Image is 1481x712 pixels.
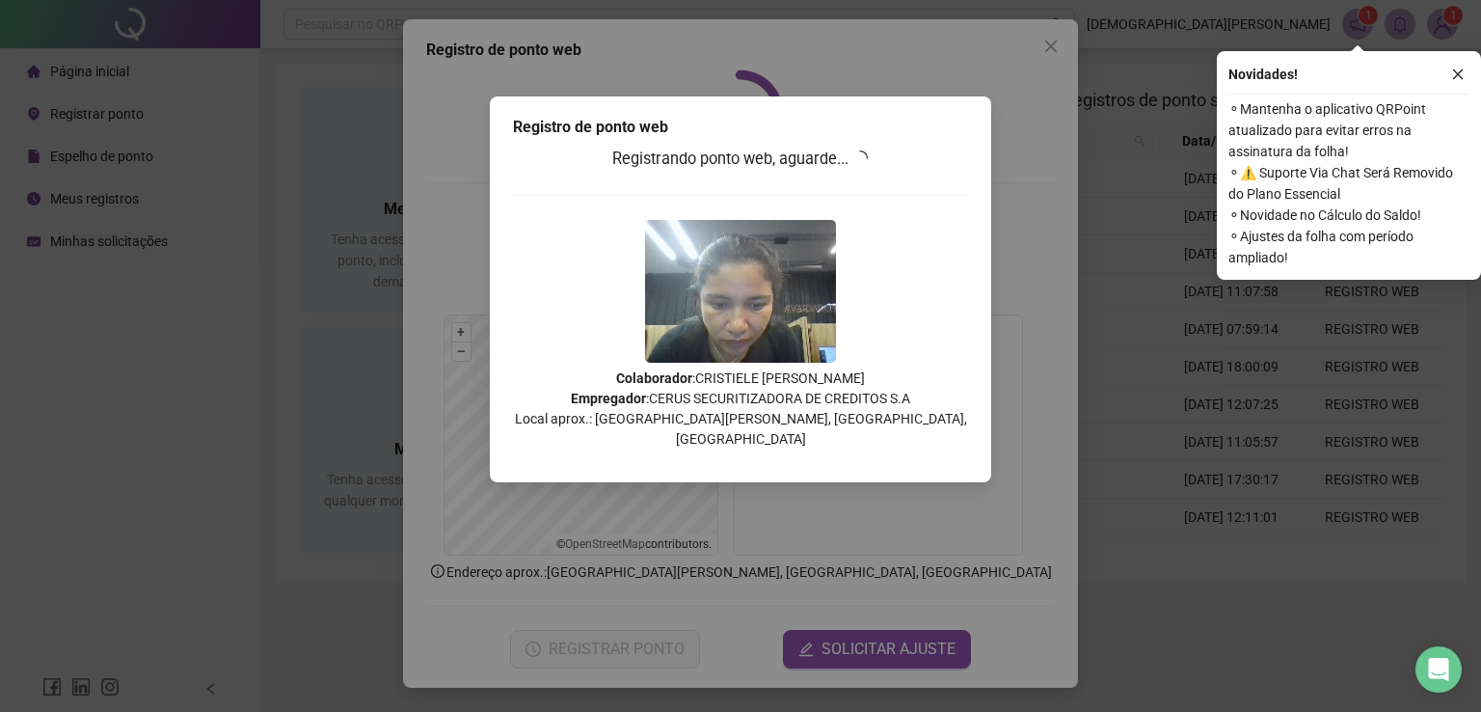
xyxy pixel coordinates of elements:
img: 2Q== [645,220,836,363]
span: ⚬ ⚠️ Suporte Via Chat Será Removido do Plano Essencial [1228,162,1469,205]
span: Novidades ! [1228,64,1298,85]
div: Open Intercom Messenger [1415,646,1462,693]
strong: Colaborador [616,370,692,386]
span: ⚬ Ajustes da folha com período ampliado! [1228,226,1469,268]
span: ⚬ Mantenha o aplicativo QRPoint atualizado para evitar erros na assinatura da folha! [1228,98,1469,162]
span: ⚬ Novidade no Cálculo do Saldo! [1228,205,1469,226]
h3: Registrando ponto web, aguarde... [513,147,968,172]
span: close [1451,68,1465,81]
strong: Empregador [571,391,646,406]
div: Registro de ponto web [513,116,968,139]
span: loading [852,151,868,166]
p: : CRISTIELE [PERSON_NAME] : CERUS SECURITIZADORA DE CREDITOS S.A Local aprox.: [GEOGRAPHIC_DATA][... [513,369,968,450]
